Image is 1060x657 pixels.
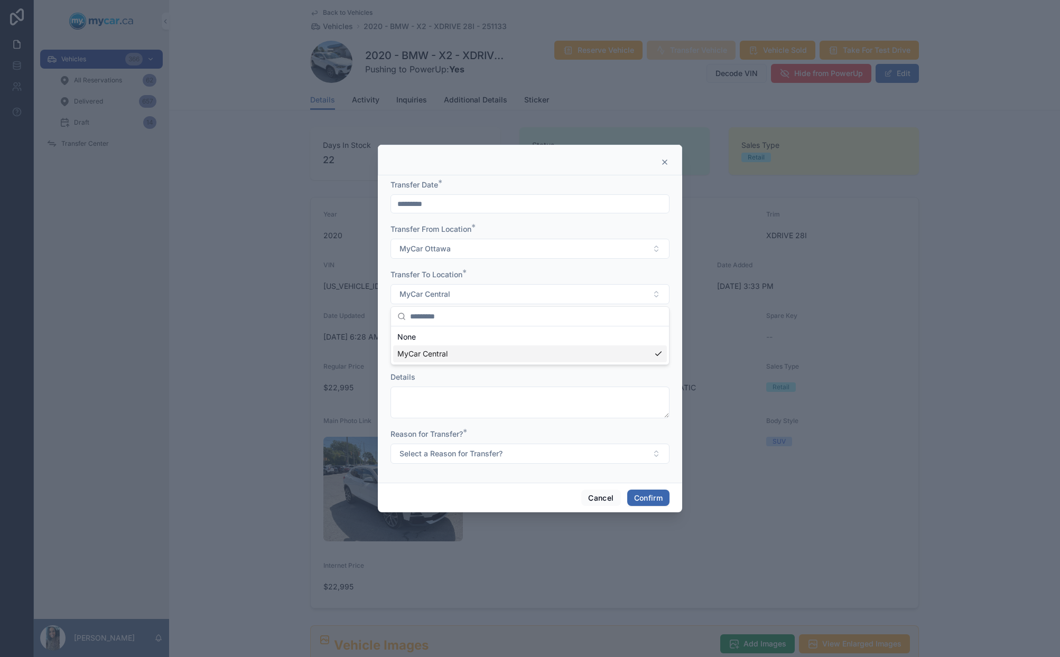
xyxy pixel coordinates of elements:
span: MyCar Ottawa [399,243,451,254]
span: Transfer To Location [390,270,462,279]
div: Suggestions [391,326,669,364]
button: Select Button [390,444,670,464]
span: Reason for Transfer? [390,429,463,438]
span: Transfer From Location [390,224,471,233]
span: Transfer Date [390,180,438,189]
button: Select Button [390,284,670,304]
span: Details [390,372,415,381]
span: MyCar Central [397,349,448,359]
button: Confirm [627,490,670,506]
span: MyCar Central [399,289,450,299]
span: Select a Reason for Transfer? [399,448,503,459]
button: Select Button [390,239,670,259]
button: Cancel [581,490,620,506]
div: None [393,328,667,345]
